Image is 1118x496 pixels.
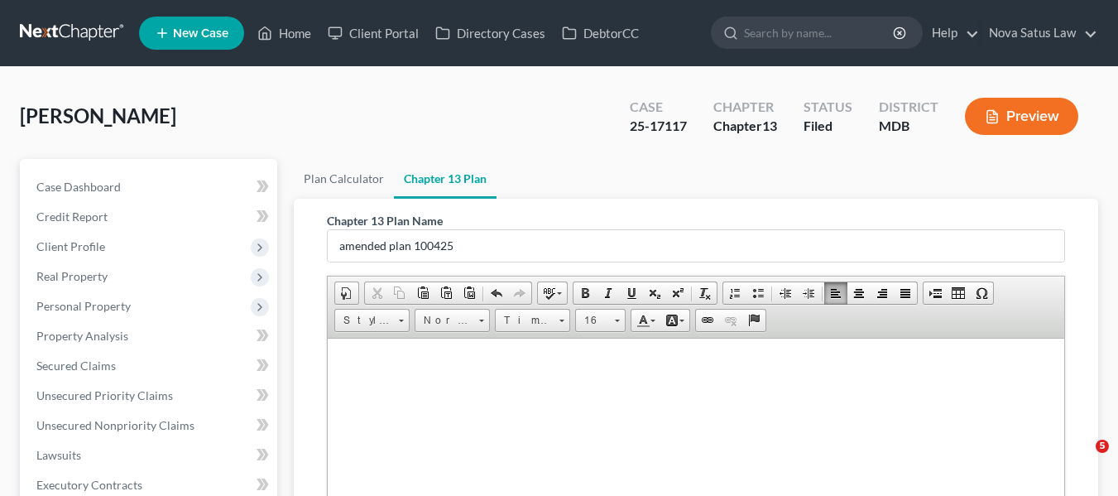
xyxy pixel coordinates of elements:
a: Times New Roman [495,309,570,332]
a: Background Color [660,310,689,331]
div: Case [630,98,687,117]
span: Property Analysis [36,329,128,343]
a: Cut [365,282,388,304]
a: Table [947,282,970,304]
a: Plan Calculator [294,159,394,199]
a: Bold [573,282,597,304]
a: Justify [894,282,917,304]
span: 16 [576,310,609,331]
span: Real Property [36,269,108,283]
span: Unsecured Priority Claims [36,388,173,402]
div: Status [804,98,852,117]
a: Document Properties [335,282,358,304]
a: Nova Satus Law [981,18,1097,48]
span: Credit Report [36,209,108,224]
a: Redo [508,282,531,304]
span: Styles [335,310,393,331]
a: Text Color [631,310,660,331]
a: Styles [334,309,410,332]
span: Secured Claims [36,359,116,373]
span: Lawsuits [36,448,81,462]
a: Superscript [666,282,689,304]
span: [PERSON_NAME] [20,104,176,128]
div: Filed [804,117,852,136]
a: Anchor [742,310,765,331]
a: Case Dashboard [23,172,277,202]
a: Property Analysis [23,321,277,351]
a: Insert Page Break for Printing [924,282,947,304]
a: Normal (DIV) [415,309,490,332]
a: Decrease Indent [774,282,797,304]
a: Subscript [643,282,666,304]
a: Secured Claims [23,351,277,381]
a: Unlink [719,310,742,331]
a: Copy [388,282,411,304]
a: Underline [620,282,643,304]
input: Enter name... [328,230,1064,262]
div: District [879,98,938,117]
div: MDB [879,117,938,136]
a: Insert Special Character [970,282,993,304]
a: Paste as plain text [434,282,458,304]
a: Align Right [871,282,894,304]
span: Unsecured Nonpriority Claims [36,418,194,432]
a: Paste [411,282,434,304]
span: Normal (DIV) [415,310,473,331]
a: Align Left [824,282,847,304]
iframe: Intercom live chat [1062,440,1101,479]
a: Italic [597,282,620,304]
a: Increase Indent [797,282,820,304]
a: 16 [575,309,626,332]
a: Spell Checker [538,282,567,304]
a: Credit Report [23,202,277,232]
a: Undo [485,282,508,304]
a: Insert/Remove Numbered List [723,282,746,304]
a: Unsecured Priority Claims [23,381,277,411]
a: Help [924,18,979,48]
span: 13 [762,118,777,133]
a: Paste from Word [458,282,481,304]
a: Unsecured Nonpriority Claims [23,411,277,441]
a: Home [249,18,319,48]
div: Chapter [713,98,777,117]
span: New Case [173,27,228,40]
span: Case Dashboard [36,180,121,194]
a: DebtorCC [554,18,647,48]
a: Remove Format [693,282,717,304]
span: Client Profile [36,239,105,253]
span: Personal Property [36,299,131,313]
label: Chapter 13 Plan Name [327,212,443,229]
a: Link [696,310,719,331]
button: Preview [965,98,1078,135]
a: Lawsuits [23,441,277,470]
a: Insert/Remove Bulleted List [746,282,770,304]
input: Search by name... [744,17,895,48]
div: Chapter [713,117,777,136]
a: Client Portal [319,18,427,48]
a: Chapter 13 Plan [394,159,497,199]
span: 5 [1096,440,1109,453]
span: Times New Roman [496,310,554,331]
span: Executory Contracts [36,478,142,492]
div: 25-17117 [630,117,687,136]
a: Center [847,282,871,304]
a: Directory Cases [427,18,554,48]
